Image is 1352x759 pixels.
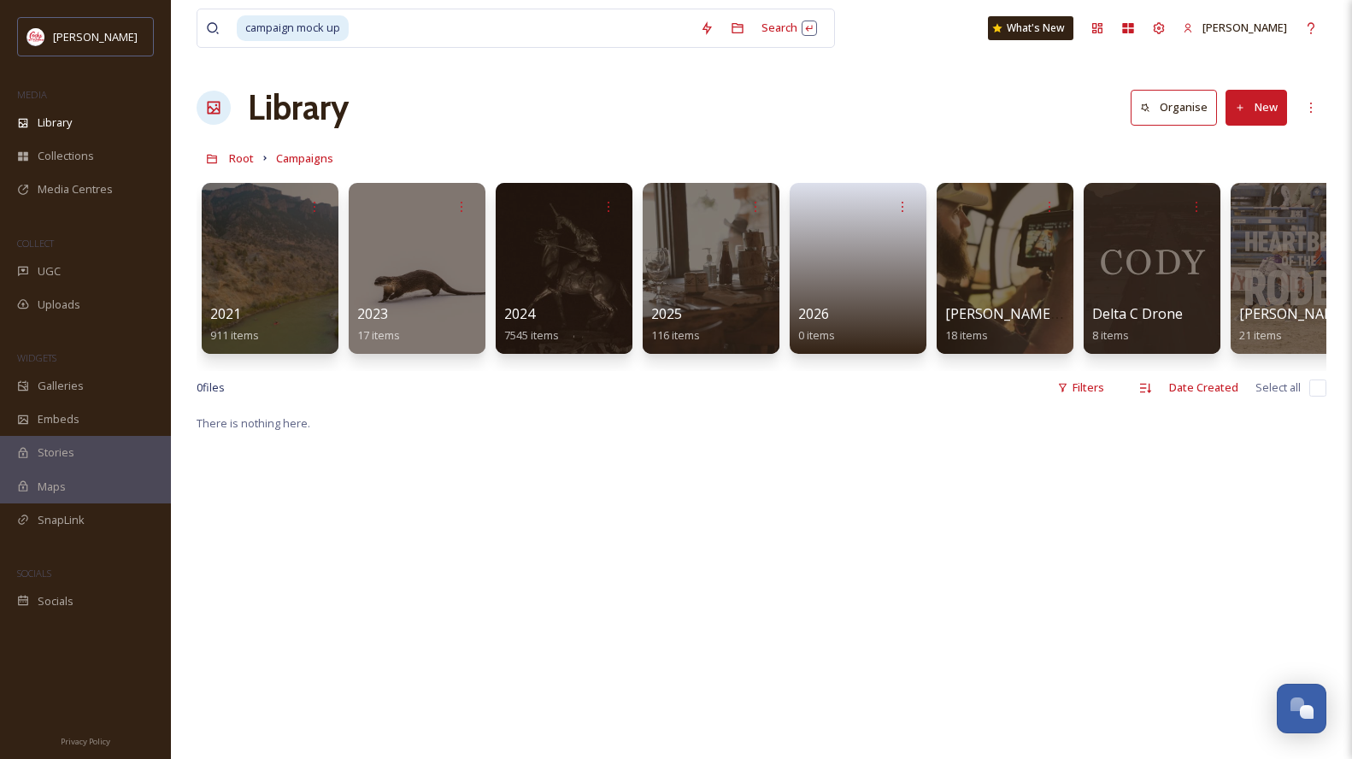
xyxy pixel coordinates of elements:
div: Search [753,11,826,44]
a: Root [229,148,254,168]
span: 17 items [357,327,400,343]
span: 7545 items [504,327,559,343]
a: Campaigns [276,148,333,168]
span: 2024 [504,304,535,323]
span: 2021 [210,304,241,323]
span: Stories [38,444,74,461]
a: 202317 items [357,306,400,343]
a: Delta C Drone8 items [1092,306,1183,343]
span: [PERSON_NAME] [53,29,138,44]
span: Root [229,150,254,166]
span: MEDIA [17,88,47,101]
a: [PERSON_NAME] Film Assets18 items [945,306,1129,343]
span: There is nothing here. [197,415,310,431]
span: Delta C Drone [1092,304,1183,323]
span: 0 file s [197,379,225,396]
span: 0 items [798,327,835,343]
span: Galleries [38,378,84,394]
a: 2025116 items [651,306,700,343]
a: [PERSON_NAME]21 items [1239,306,1349,343]
span: Maps [38,479,66,495]
a: 20247545 items [504,306,559,343]
span: 2023 [357,304,388,323]
div: Filters [1049,371,1113,404]
button: Open Chat [1277,684,1326,733]
a: Library [248,82,349,133]
span: Media Centres [38,181,113,197]
span: UGC [38,263,61,279]
a: Privacy Policy [61,730,110,750]
span: 18 items [945,327,988,343]
button: Organise [1131,90,1217,125]
a: 2021911 items [210,306,259,343]
button: New [1226,90,1287,125]
a: [PERSON_NAME] [1174,11,1296,44]
span: [PERSON_NAME] Film Assets [945,304,1129,323]
span: 21 items [1239,327,1282,343]
span: Uploads [38,297,80,313]
span: [PERSON_NAME] [1239,304,1349,323]
a: What's New [988,16,1073,40]
span: COLLECT [17,237,54,250]
span: Library [38,115,72,131]
a: 20260 items [798,306,835,343]
span: 116 items [651,327,700,343]
img: images%20(1).png [27,28,44,45]
span: Embeds [38,411,79,427]
span: campaign mock up [237,15,349,40]
span: Privacy Policy [61,736,110,747]
span: Collections [38,148,94,164]
span: Campaigns [276,150,333,166]
div: Date Created [1161,371,1247,404]
span: Socials [38,593,73,609]
span: 911 items [210,327,259,343]
span: Select all [1255,379,1301,396]
span: WIDGETS [17,351,56,364]
span: [PERSON_NAME] [1202,20,1287,35]
span: 2026 [798,304,829,323]
span: 8 items [1092,327,1129,343]
span: 2025 [651,304,682,323]
span: SOCIALS [17,567,51,580]
span: SnapLink [38,512,85,528]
